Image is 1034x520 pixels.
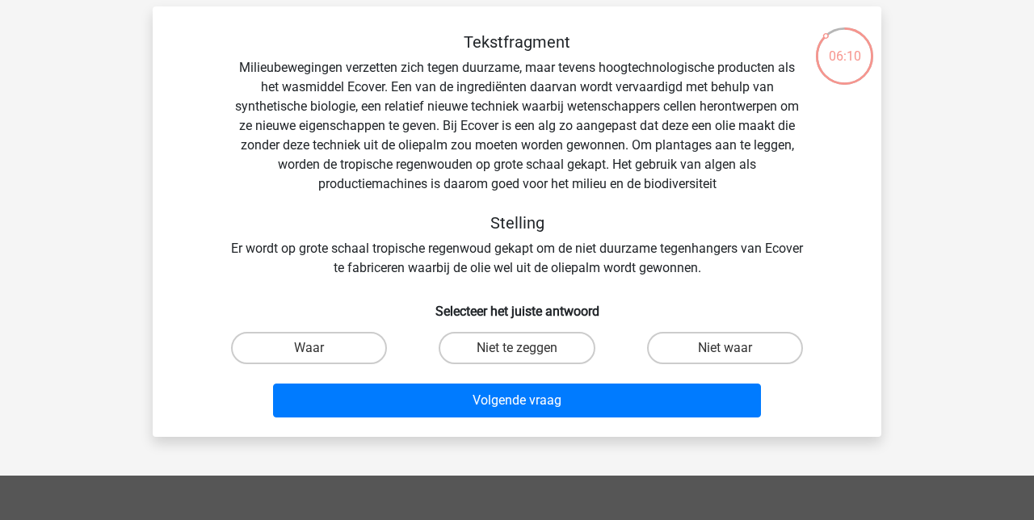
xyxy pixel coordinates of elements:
label: Niet te zeggen [439,332,595,364]
div: 06:10 [814,26,875,66]
button: Volgende vraag [273,384,762,417]
h5: Tekstfragment [230,32,804,52]
div: Milieubewegingen verzetten zich tegen duurzame, maar tevens hoogtechnologische producten als het ... [179,32,855,278]
label: Niet waar [647,332,803,364]
label: Waar [231,332,387,364]
h5: Stelling [230,213,804,233]
h6: Selecteer het juiste antwoord [179,291,855,319]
